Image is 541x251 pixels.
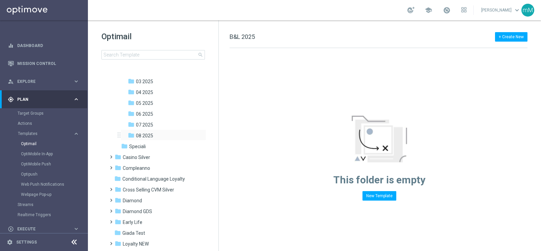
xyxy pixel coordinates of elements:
[17,79,73,84] span: Explore
[128,121,135,128] i: folder
[425,6,432,14] span: school
[136,122,153,128] span: 07 2025
[136,111,153,117] span: 06 2025
[115,208,121,214] i: folder
[21,192,70,197] a: Webpage Pop-up
[198,52,203,58] span: search
[136,78,153,85] span: 03 2025
[17,97,73,101] span: Plan
[7,61,80,66] button: Mission Control
[128,78,135,85] i: folder
[17,227,73,231] span: Execute
[18,210,87,220] div: Realtime Triggers
[8,226,14,232] i: play_circle_outline
[122,176,185,182] span: Conditional Language Loyalty
[101,50,205,60] input: Search Template
[21,141,70,146] a: Optimail
[521,4,534,17] div: mM
[495,32,527,42] button: + Create New
[513,6,521,14] span: keyboard_arrow_down
[18,132,73,136] div: Templates
[115,197,121,204] i: folder
[17,54,79,72] a: Mission Control
[73,96,79,102] i: keyboard_arrow_right
[21,179,87,189] div: Web Push Notifications
[136,100,153,106] span: 05 2025
[128,110,135,117] i: folder
[123,198,142,204] span: Diamond
[17,37,79,54] a: Dashboard
[8,96,73,102] div: Plan
[101,31,205,42] h1: Optimail
[73,131,79,137] i: keyboard_arrow_right
[16,240,37,244] a: Settings
[8,78,73,85] div: Explore
[123,154,150,160] span: Casino Silver
[21,161,70,167] a: OptiMobile Push
[18,129,87,200] div: Templates
[18,111,70,116] a: Target Groups
[8,43,14,49] i: equalizer
[230,33,255,40] span: B&L 2025
[21,159,87,169] div: OptiMobile Push
[128,132,135,139] i: folder
[7,239,13,245] i: settings
[136,89,153,95] span: 04 2025
[21,151,70,157] a: OptiMobile In-App
[123,165,150,171] span: Compleanno
[73,78,79,85] i: keyboard_arrow_right
[21,139,87,149] div: Optimail
[18,212,70,218] a: Realtime Triggers
[128,99,135,106] i: folder
[18,202,70,207] a: Streams
[123,187,174,193] span: Cross Selling CVM Silver
[7,97,80,102] button: gps_fixed Plan keyboard_arrow_right
[362,191,396,201] button: New Template
[114,175,121,182] i: folder
[115,219,121,225] i: folder
[114,229,121,236] i: folder
[121,143,128,150] i: folder
[18,118,87,129] div: Actions
[18,131,80,136] button: Templates keyboard_arrow_right
[21,189,87,200] div: Webpage Pop-up
[8,78,14,85] i: person_search
[128,89,135,95] i: folder
[21,182,70,187] a: Web Push Notifications
[129,143,146,150] span: Speciali
[7,226,80,232] button: play_circle_outline Execute keyboard_arrow_right
[8,54,79,72] div: Mission Control
[18,108,87,118] div: Target Groups
[73,226,79,232] i: keyboard_arrow_right
[8,226,73,232] div: Execute
[21,172,70,177] a: Optipush
[123,241,149,247] span: Loyalty NEW
[480,5,521,15] a: [PERSON_NAME]keyboard_arrow_down
[21,169,87,179] div: Optipush
[115,186,121,193] i: folder
[18,121,70,126] a: Actions
[123,208,152,214] span: Diamond GDS
[115,154,121,160] i: folder
[115,240,121,247] i: folder
[8,96,14,102] i: gps_fixed
[333,174,425,186] span: This folder is empty
[123,219,142,225] span: Early Life
[21,149,87,159] div: OptiMobile In-App
[136,133,153,139] span: 08 2025
[18,200,87,210] div: Streams
[7,79,80,84] button: person_search Explore keyboard_arrow_right
[7,43,80,48] button: equalizer Dashboard
[18,132,66,136] span: Templates
[352,116,407,162] img: emptyStateManageTemplates.jpg
[122,230,145,236] span: Giada Test
[115,164,121,171] i: folder
[8,37,79,54] div: Dashboard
